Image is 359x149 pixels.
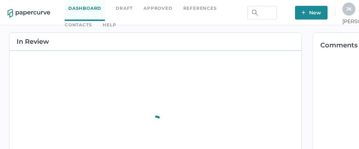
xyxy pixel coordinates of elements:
input: Search Workspace [247,6,277,20]
img: papercurve-logo-colour.7244d18c.svg [8,9,50,18]
a: References [183,4,217,12]
h2: In Review [17,38,49,45]
a: Contacts [65,21,92,29]
span: New [302,6,321,20]
div: animation [141,107,170,140]
img: search.bf03fe8b.svg [252,10,258,16]
span: J K [346,6,352,12]
img: plus-white.e19ec114.svg [302,10,305,14]
div: help [103,21,116,29]
button: New [295,6,328,20]
a: Draft [116,4,133,12]
a: Approved [144,4,172,12]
